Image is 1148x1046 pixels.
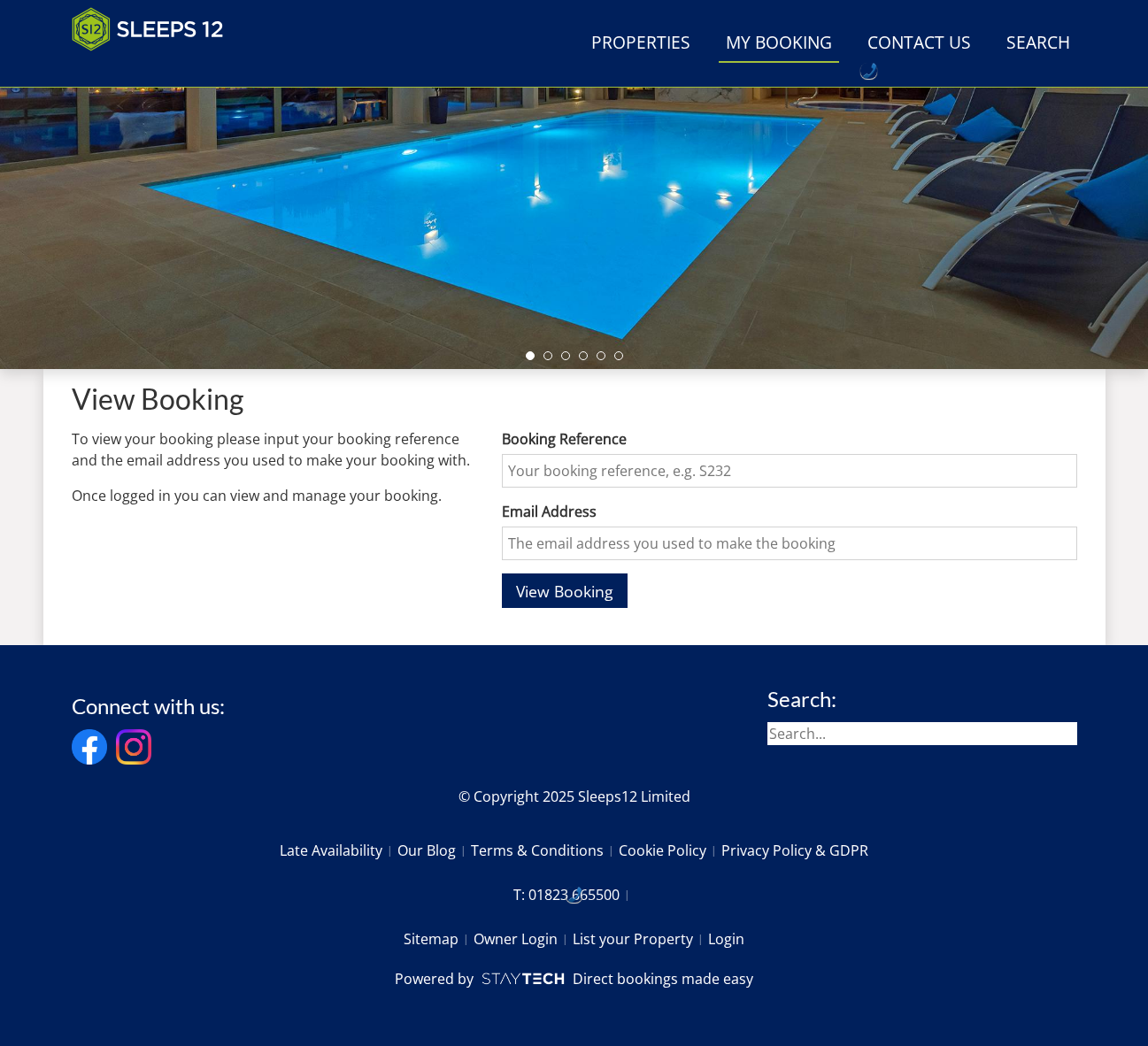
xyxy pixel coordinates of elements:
p: Once logged in you can view and manage your booking. [72,485,474,506]
span: View Booking [516,581,613,602]
a: Search [999,24,1077,64]
a: Login [708,924,744,954]
img: Instagram [116,729,151,765]
label: Booking Reference [502,428,1076,450]
input: Search... [767,722,1077,745]
a: Powered byDirect bookings made easy [395,968,753,989]
input: Your booking reference, e.g. S232 [502,454,1076,488]
label: Email Address [502,501,1076,522]
a: Sitemap [404,924,474,954]
a: Terms & Conditions [471,835,619,865]
img: Facebook [72,729,107,765]
h3: Search: [767,688,1077,711]
a: My Booking [719,24,839,64]
img: hfpfyWBK5wQHBAGPgDf9c6qAYOxxMAAAAASUVORK5CYII= [568,887,582,903]
iframe: Customer reviews powered by Trustpilot [63,62,249,77]
h3: Connect with us: [72,695,225,718]
a: Privacy Policy & GDPR [721,835,868,865]
a: Contact Us [860,24,978,64]
a: T: 01823 665500 [513,880,635,910]
img: scrumpy.png [481,968,566,989]
a: List your Property [573,924,708,954]
div: Call: 01823 665500 [566,887,582,903]
div: Call: 01823 665500 [860,63,877,79]
a: Properties [584,24,697,64]
a: Cookie Policy [619,835,721,865]
input: The email address you used to make the booking [502,527,1076,560]
img: Sleeps 12 [72,7,224,51]
p: To view your booking please input your booking reference and the email address you used to make y... [72,428,474,471]
h1: View Booking [72,383,1077,414]
img: hfpfyWBK5wQHBAGPgDf9c6qAYOxxMAAAAASUVORK5CYII= [863,63,877,79]
a: Owner Login [474,924,573,954]
button: View Booking [502,573,628,608]
a: Our Blog [397,835,471,865]
p: © Copyright 2025 Sleeps12 Limited [72,786,1077,807]
a: Late Availability [280,835,397,865]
